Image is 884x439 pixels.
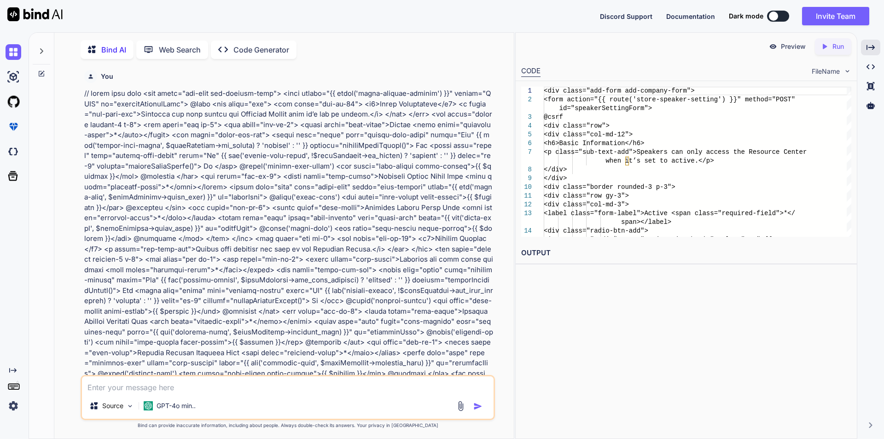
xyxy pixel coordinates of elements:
h2: OUTPUT [516,242,857,264]
span: <h6>Basic Information</h6> [544,140,644,147]
img: githubLight [6,94,21,110]
img: GPT-4o mini [144,401,153,410]
img: chevron down [843,67,851,75]
span: <div class="row gy-3"> [544,192,629,199]
div: 8 [521,165,532,174]
img: premium [6,119,21,135]
h6: You [101,72,113,81]
div: 5 [521,130,532,139]
p: Bind can provide inaccurate information, including about people. Always double-check its answers.... [81,422,495,429]
img: chat [6,44,21,60]
p: Code Generator [233,44,289,55]
span: <div class="add-form add-company-form"> [544,87,695,94]
span: id="speakerSettingForm"> [559,105,652,112]
img: Pick Models [126,402,134,410]
span: <div class="row"> [544,122,610,129]
div: 14 [521,227,532,235]
span: <div class="col-md-12"> [544,131,633,138]
span: </div> [544,166,567,173]
span: ve <span class="required-field">*</ [660,210,795,217]
div: 13 [521,209,532,218]
div: 2 [521,95,532,104]
span: Documentation [666,12,715,20]
span: <form action="{{ route('store-speaker-setting' [544,96,721,103]
div: 1 [521,87,532,95]
img: icon [473,402,483,411]
span: <div class="col-md-3"> [544,201,629,208]
img: ai-studio [6,69,21,85]
span: @csrf [544,113,563,121]
img: preview [769,42,777,51]
span: <div class="border rounded-3 p-3"> [544,183,675,191]
div: 7 [521,148,532,157]
div: 12 [521,200,532,209]
span: FileName [812,67,840,76]
p: Web Search [159,44,201,55]
span: Discord Support [600,12,652,20]
button: Invite Team [802,7,869,25]
p: Preview [781,42,806,51]
div: 9 [521,174,532,183]
span: span></label> [621,218,671,226]
span: <label class="form-label">Acti [544,210,660,217]
img: attachment [455,401,466,411]
span: active-site-basic" value="Yes" {{ [644,236,772,243]
div: 3 [521,113,532,122]
p: GPT-4o min.. [157,401,196,410]
button: Documentation [666,12,715,21]
p: Run [832,42,844,51]
span: <div class="radio-btn-add"> [544,227,648,234]
p: Bind AI [101,44,126,55]
button: Discord Support [600,12,652,21]
span: <p class="sub-text-add">Speakers c [544,148,675,156]
span: ) }}" method="POST" [721,96,795,103]
div: 6 [521,139,532,148]
span: </div> [544,175,567,182]
span: <input type="radio" name=" [544,236,644,243]
div: 10 [521,183,532,192]
span: an only access the Resource Center [675,148,807,156]
div: CODE [521,66,541,77]
p: Source [102,401,123,410]
img: settings [6,398,21,414]
div: 15 [521,235,532,244]
span: Dark mode [729,12,763,21]
div: 4 [521,122,532,130]
img: darkCloudIdeIcon [6,144,21,159]
img: Bind AI [7,7,63,21]
span: when it’s set to active.</p> [605,157,714,164]
div: 11 [521,192,532,200]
